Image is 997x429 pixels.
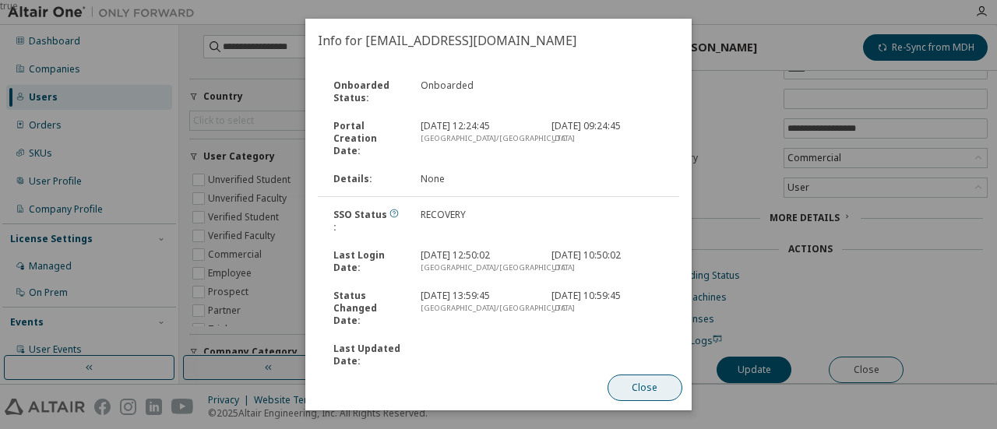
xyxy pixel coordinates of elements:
[542,249,673,274] div: [DATE] 10:50:02
[411,173,542,185] div: None
[411,290,542,327] div: [DATE] 13:59:45
[411,209,542,234] div: RECOVERY
[324,120,411,157] div: Portal Creation Date :
[421,262,533,274] div: [GEOGRAPHIC_DATA]/[GEOGRAPHIC_DATA]
[542,290,673,327] div: [DATE] 10:59:45
[324,249,411,274] div: Last Login Date :
[551,262,664,274] div: UTC
[542,120,673,157] div: [DATE] 09:24:45
[324,79,411,104] div: Onboarded Status :
[324,209,411,234] div: SSO Status :
[324,173,411,185] div: Details :
[324,343,411,367] div: Last Updated Date :
[608,374,682,401] button: Close
[551,302,664,315] div: UTC
[551,132,664,145] div: UTC
[411,120,542,157] div: [DATE] 12:24:45
[305,19,692,62] h2: Info for [EMAIL_ADDRESS][DOMAIN_NAME]
[421,302,533,315] div: [GEOGRAPHIC_DATA]/[GEOGRAPHIC_DATA]
[411,249,542,274] div: [DATE] 12:50:02
[421,132,533,145] div: [GEOGRAPHIC_DATA]/[GEOGRAPHIC_DATA]
[411,79,542,104] div: Onboarded
[324,290,411,327] div: Status Changed Date :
